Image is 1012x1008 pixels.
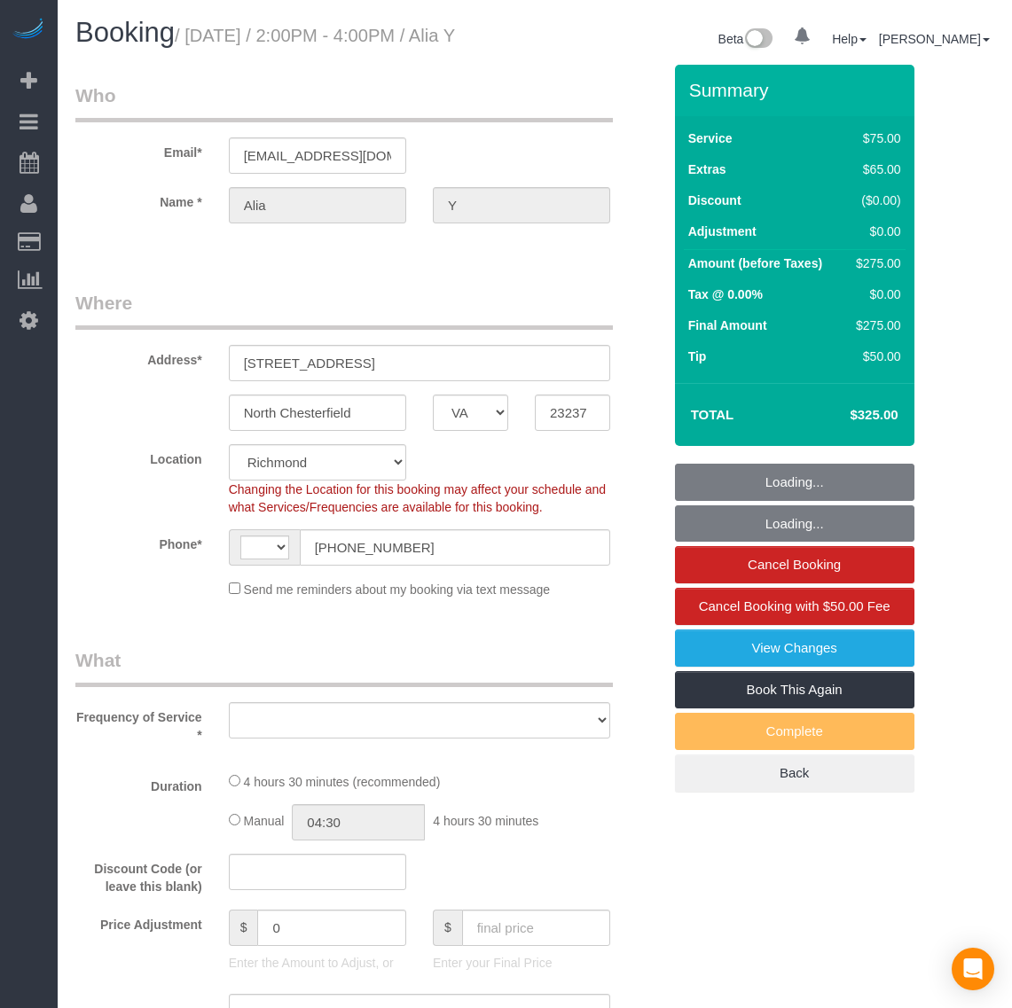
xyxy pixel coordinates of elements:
[62,854,216,895] label: Discount Code (or leave this blank)
[699,598,890,613] span: Cancel Booking with $50.00 Fee
[75,647,613,687] legend: What
[675,546,914,583] a: Cancel Booking
[849,316,900,334] div: $275.00
[849,191,900,209] div: ($0.00)
[229,187,406,223] input: First Name*
[244,582,551,597] span: Send me reminders about my booking via text message
[229,137,406,174] input: Email*
[849,285,900,303] div: $0.00
[244,814,285,828] span: Manual
[62,910,216,934] label: Price Adjustment
[952,948,994,990] div: Open Intercom Messenger
[62,187,216,211] label: Name *
[689,80,906,100] h3: Summary
[718,32,773,46] a: Beta
[229,395,406,431] input: City*
[433,814,538,828] span: 4 hours 30 minutes
[244,775,441,789] span: 4 hours 30 minutes (recommended)
[688,191,741,209] label: Discount
[462,910,610,946] input: final price
[796,408,898,423] h4: $325.00
[688,285,763,303] label: Tax @ 0.00%
[62,444,216,468] label: Location
[62,137,216,161] label: Email*
[535,395,610,431] input: Zip Code*
[688,129,733,147] label: Service
[688,160,726,178] label: Extras
[62,345,216,369] label: Address*
[743,28,773,51] img: New interface
[75,17,175,48] span: Booking
[849,160,900,178] div: $65.00
[433,187,610,223] input: Last Name*
[675,588,914,625] a: Cancel Booking with $50.00 Fee
[11,18,46,43] img: Automaid Logo
[849,348,900,365] div: $50.00
[688,254,822,272] label: Amount (before Taxes)
[433,954,610,972] p: Enter your Final Price
[62,702,216,744] label: Frequency of Service *
[691,407,734,422] strong: Total
[433,910,462,946] span: $
[849,223,900,240] div: $0.00
[688,348,707,365] label: Tip
[688,316,767,334] label: Final Amount
[75,290,613,330] legend: Where
[849,129,900,147] div: $75.00
[688,223,757,240] label: Adjustment
[849,254,900,272] div: $275.00
[175,26,455,45] small: / [DATE] / 2:00PM - 4:00PM / Alia Y
[675,754,914,792] a: Back
[229,954,406,972] p: Enter the Amount to Adjust, or
[675,671,914,708] a: Book This Again
[75,82,613,122] legend: Who
[62,529,216,553] label: Phone*
[832,32,867,46] a: Help
[879,32,990,46] a: [PERSON_NAME]
[229,482,606,514] span: Changing the Location for this booking may affect your schedule and what Services/Frequencies are...
[62,771,216,795] label: Duration
[300,529,610,566] input: Phone*
[229,910,258,946] span: $
[675,629,914,667] a: View Changes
